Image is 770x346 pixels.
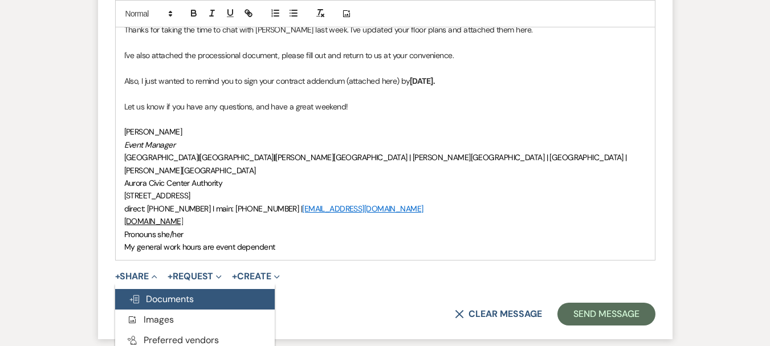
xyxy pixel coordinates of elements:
p: I've also attached the processional document, please fill out and return to us at your convenience. [124,49,646,62]
span: Images [127,314,174,325]
span: + [168,272,173,281]
strong: | [198,152,199,162]
button: Share [115,272,158,281]
button: Clear message [455,310,541,319]
span: Documents [129,293,194,305]
span: Aurora Civic Center Authority [124,178,223,188]
span: [GEOGRAPHIC_DATA] [199,152,273,162]
button: Images [115,310,275,330]
em: Event Manager [124,140,176,150]
p: Thanks for taking the time to chat with [PERSON_NAME] last week. I've updated your floor plans an... [124,23,646,36]
span: [PERSON_NAME][GEOGRAPHIC_DATA] | [PERSON_NAME][GEOGRAPHIC_DATA] | [GEOGRAPHIC_DATA] | [PERSON_NAM... [124,152,629,175]
span: [STREET_ADDRESS] [124,190,190,201]
button: Documents [115,289,275,310]
p: Also, I just wanted to remind you to sign your contract addendum (attached here) by [124,75,646,87]
span: + [115,272,120,281]
span: Pronouns she/her [124,229,184,239]
span: [PERSON_NAME] [124,127,182,137]
span: My general work hours are event dependent [124,242,275,252]
strong: | [274,152,275,162]
button: Create [232,272,279,281]
button: Send Message [557,303,655,325]
a: [EMAIL_ADDRESS][DOMAIN_NAME] [302,203,423,214]
a: [DOMAIN_NAME] [124,216,184,226]
span: [GEOGRAPHIC_DATA] [124,152,198,162]
button: Request [168,272,222,281]
p: Let us know if you have any questions, and have a great weekend! [124,100,646,113]
span: + [232,272,237,281]
span: direct: [PHONE_NUMBER] I main: [PHONE_NUMBER] | [124,203,303,214]
strong: [DATE]. [410,76,435,86]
